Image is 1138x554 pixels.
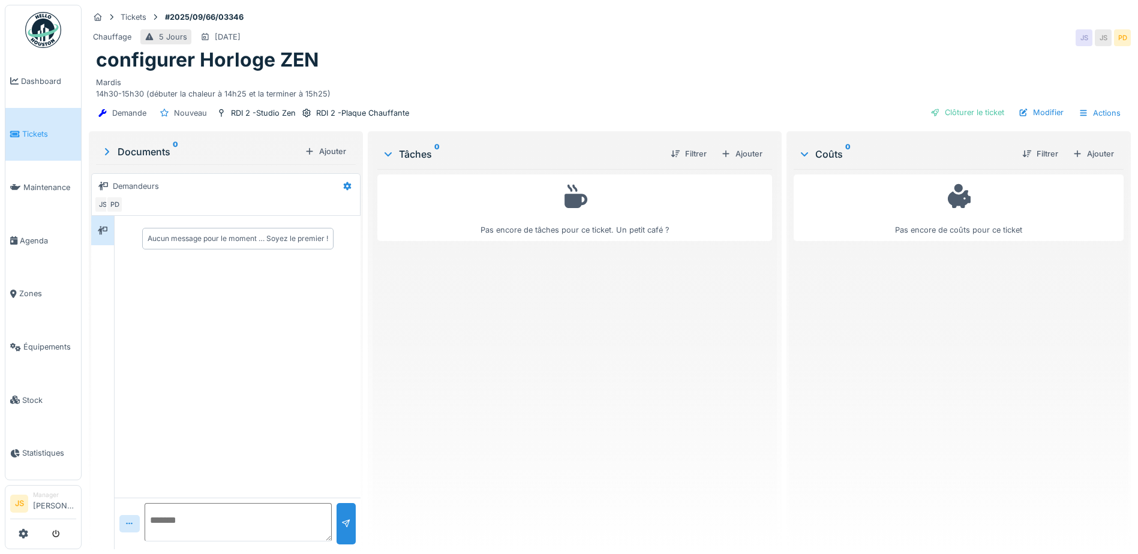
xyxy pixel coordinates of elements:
strong: #2025/09/66/03346 [160,11,248,23]
span: Maintenance [23,182,76,193]
sup: 0 [173,144,178,159]
div: PD [106,196,123,213]
div: Actions [1073,104,1126,122]
span: Statistiques [22,447,76,459]
div: Chauffage [93,31,131,43]
sup: 0 [845,147,851,161]
div: [DATE] [215,31,241,43]
h1: configurer Horloge ZEN [96,49,319,71]
div: PD [1114,29,1131,46]
div: Pas encore de tâches pour ce ticket. Un petit café ? [385,180,764,236]
div: Demande [112,107,146,119]
div: Ajouter [1068,146,1119,162]
div: JS [94,196,111,213]
div: Coûts [798,147,1013,161]
div: Tickets [121,11,146,23]
div: Manager [33,490,76,499]
div: Ajouter [716,146,767,162]
a: Statistiques [5,427,81,480]
div: Modifier [1014,104,1068,121]
div: Ajouter [300,143,351,159]
a: JS Manager[PERSON_NAME] [10,490,76,519]
a: Maintenance [5,161,81,214]
div: Filtrer [1017,146,1063,162]
div: Pas encore de coûts pour ce ticket [801,180,1116,236]
span: Stock [22,395,76,406]
div: Aucun message pour le moment … Soyez le premier ! [148,233,328,244]
a: Dashboard [5,55,81,108]
div: Documents [101,144,300,159]
span: Dashboard [21,76,76,87]
span: Agenda [20,235,76,246]
a: Tickets [5,108,81,161]
div: JS [1076,29,1092,46]
span: Tickets [22,128,76,140]
li: [PERSON_NAME] [33,490,76,516]
sup: 0 [434,147,440,161]
a: Équipements [5,320,81,374]
li: JS [10,495,28,513]
img: Badge_color-CXgf-gQk.svg [25,12,61,48]
div: Filtrer [666,146,711,162]
a: Zones [5,267,81,321]
div: JS [1095,29,1112,46]
span: Équipements [23,341,76,353]
div: Demandeurs [113,180,159,192]
div: Tâches [382,147,661,161]
div: Nouveau [174,107,207,119]
div: RDI 2 -Plaque Chauffante [316,107,409,119]
div: RDI 2 -Studio Zen [231,107,296,119]
div: Mardis 14h30-15h30 (débuter la chaleur à 14h25 et la terminer à 15h25) [96,72,1124,100]
a: Stock [5,374,81,427]
div: 5 Jours [159,31,187,43]
a: Agenda [5,214,81,267]
div: Clôturer le ticket [926,104,1009,121]
span: Zones [19,288,76,299]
